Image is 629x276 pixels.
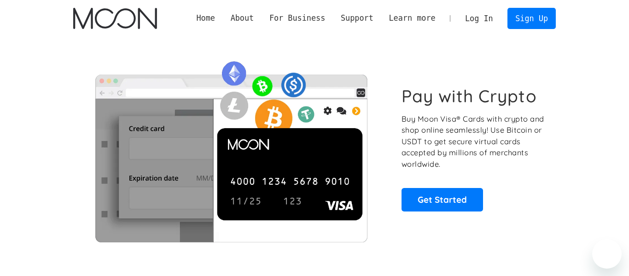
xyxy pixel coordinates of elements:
div: About [223,12,262,24]
div: Support [341,12,373,24]
a: Log In [457,8,501,29]
img: Moon Logo [73,8,157,29]
a: Get Started [402,188,483,211]
div: About [231,12,254,24]
div: For Business [262,12,333,24]
div: Learn more [381,12,443,24]
div: Support [333,12,381,24]
h1: Pay with Crypto [402,86,537,106]
a: Sign Up [507,8,555,29]
a: Home [189,12,223,24]
div: Learn more [389,12,435,24]
iframe: Button to launch messaging window [592,239,622,269]
div: For Business [269,12,325,24]
img: Moon Cards let you spend your crypto anywhere Visa is accepted. [73,55,389,242]
a: home [73,8,157,29]
p: Buy Moon Visa® Cards with crypto and shop online seamlessly! Use Bitcoin or USDT to get secure vi... [402,113,546,170]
